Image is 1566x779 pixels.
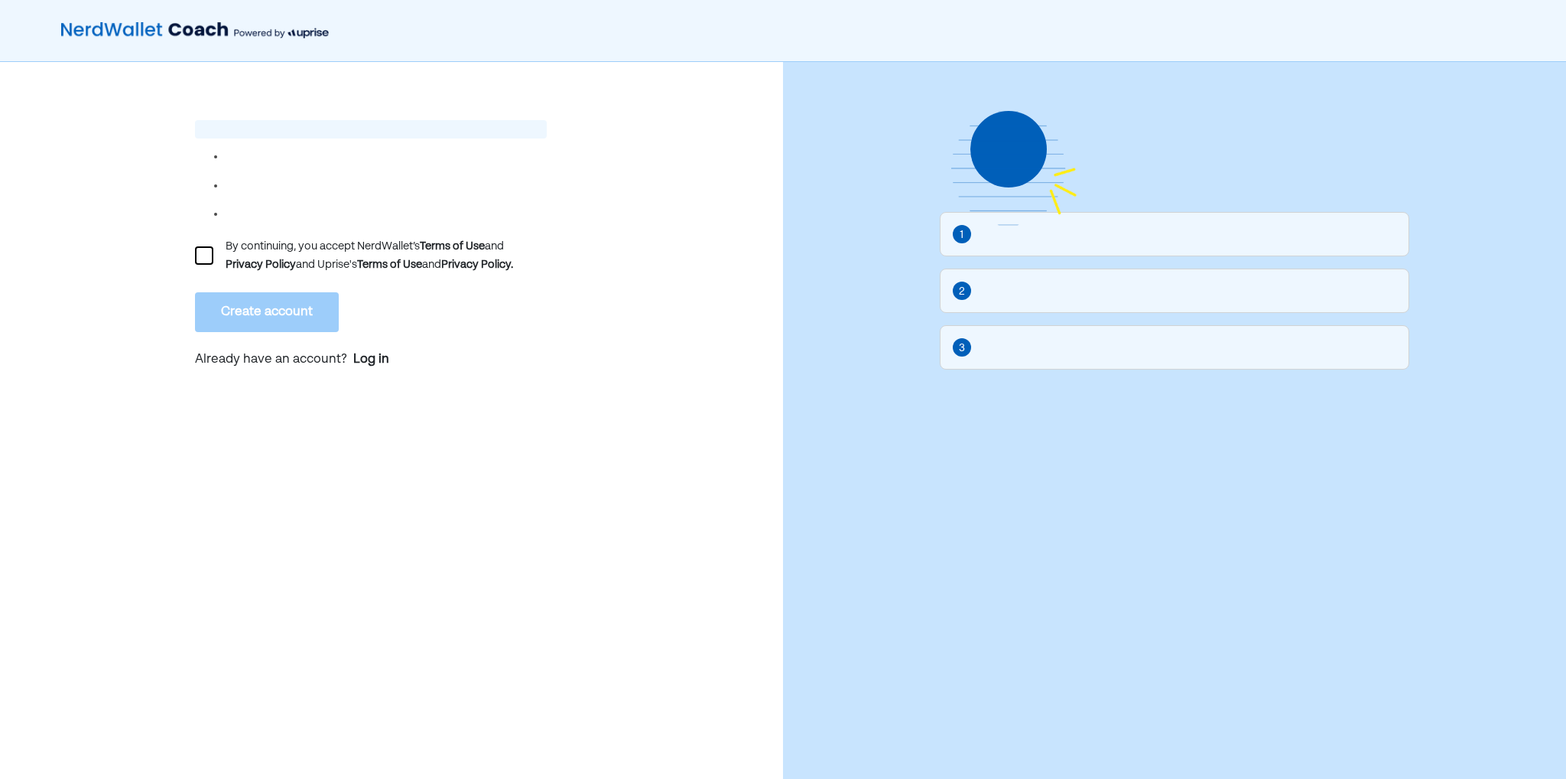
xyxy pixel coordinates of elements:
[959,340,965,357] div: 3
[226,237,547,274] div: By continuing, you accept NerdWallet’s and and Uprise's and
[357,256,422,274] div: Terms of Use
[441,256,513,274] div: Privacy Policy.
[420,237,485,256] div: Terms of Use
[226,256,296,274] div: Privacy Policy
[195,350,547,370] p: Already have an account?
[960,227,963,243] div: 1
[959,283,965,300] div: 2
[353,350,389,369] a: Log in
[195,292,339,332] button: Create account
